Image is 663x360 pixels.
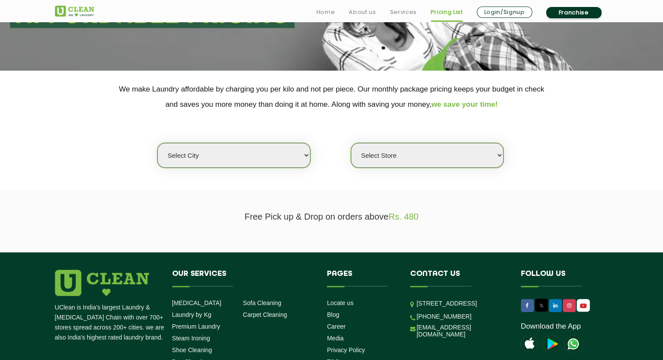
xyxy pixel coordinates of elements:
[327,323,346,330] a: Career
[243,311,287,318] a: Carpet Cleaning
[55,270,149,296] img: logo.png
[578,301,589,310] img: UClean Laundry and Dry Cleaning
[327,346,365,353] a: Privacy Policy
[172,299,221,306] a: [MEDICAL_DATA]
[521,335,538,353] img: apple-icon.png
[521,322,581,331] a: Download the App
[349,7,376,17] a: About us
[477,7,532,18] a: Login/Signup
[543,335,560,353] img: playstoreicon.png
[390,7,416,17] a: Services
[417,324,508,338] a: [EMAIL_ADDRESS][DOMAIN_NAME]
[546,7,602,18] a: Franchise
[316,7,335,17] a: Home
[327,335,343,342] a: Media
[172,346,212,353] a: Shoe Cleaning
[172,323,221,330] a: Premium Laundry
[172,335,210,342] a: Steam Ironing
[417,313,472,320] a: [PHONE_NUMBER]
[432,100,498,109] span: we save your time!
[55,302,166,343] p: UClean is India's largest Laundry & [MEDICAL_DATA] Chain with over 700+ stores spread across 200+...
[388,212,418,221] span: Rs. 480
[431,7,463,17] a: Pricing List
[55,82,609,112] p: We make Laundry affordable by charging you per kilo and not per piece. Our monthly package pricin...
[327,270,397,286] h4: Pages
[410,270,508,286] h4: Contact us
[327,299,354,306] a: Locate us
[327,311,339,318] a: Blog
[243,299,281,306] a: Sofa Cleaning
[172,311,211,318] a: Laundry by Kg
[521,270,598,286] h4: Follow us
[417,299,508,309] p: [STREET_ADDRESS]
[55,6,94,17] img: UClean Laundry and Dry Cleaning
[172,270,314,286] h4: Our Services
[55,212,609,222] p: Free Pick up & Drop on orders above
[564,335,582,353] img: UClean Laundry and Dry Cleaning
